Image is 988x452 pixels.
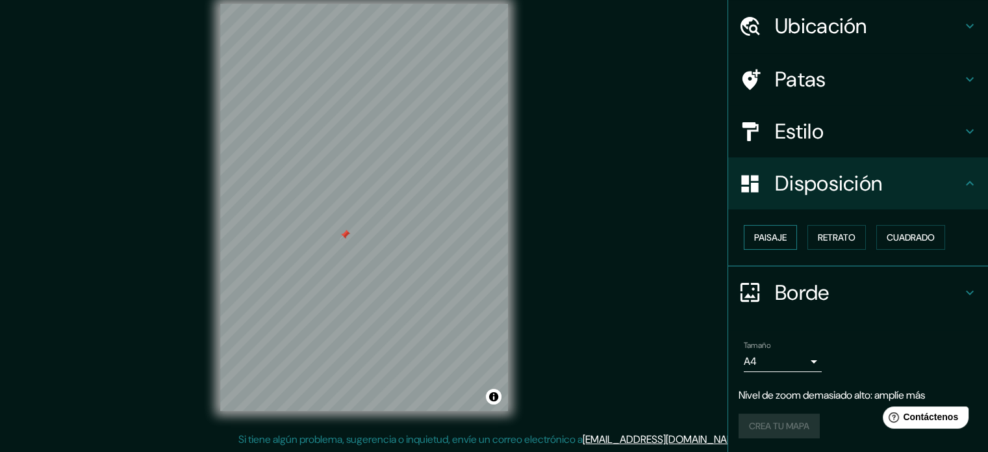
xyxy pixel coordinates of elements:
[872,401,974,438] iframe: Lanzador de widgets de ayuda
[728,157,988,209] div: Disposición
[744,354,757,368] font: A4
[775,66,826,93] font: Patas
[220,4,508,411] canvas: Mapa
[238,432,583,446] font: Si tiene algún problema, sugerencia o inquietud, envíe un correo electrónico a
[744,351,822,372] div: A4
[744,340,770,351] font: Tamaño
[754,232,787,243] font: Paisaje
[744,225,797,250] button: Paisaje
[728,105,988,157] div: Estilo
[728,267,988,319] div: Borde
[887,232,935,243] font: Cuadrado
[728,53,988,105] div: Patas
[818,232,855,243] font: Retrato
[775,118,824,145] font: Estilo
[486,389,501,405] button: Activar o desactivar atribución
[583,432,743,446] a: [EMAIL_ADDRESS][DOMAIN_NAME]
[775,12,867,40] font: Ubicación
[807,225,866,250] button: Retrato
[775,279,830,306] font: Borde
[739,388,925,402] font: Nivel de zoom demasiado alto: amplíe más
[876,225,945,250] button: Cuadrado
[775,170,882,197] font: Disposición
